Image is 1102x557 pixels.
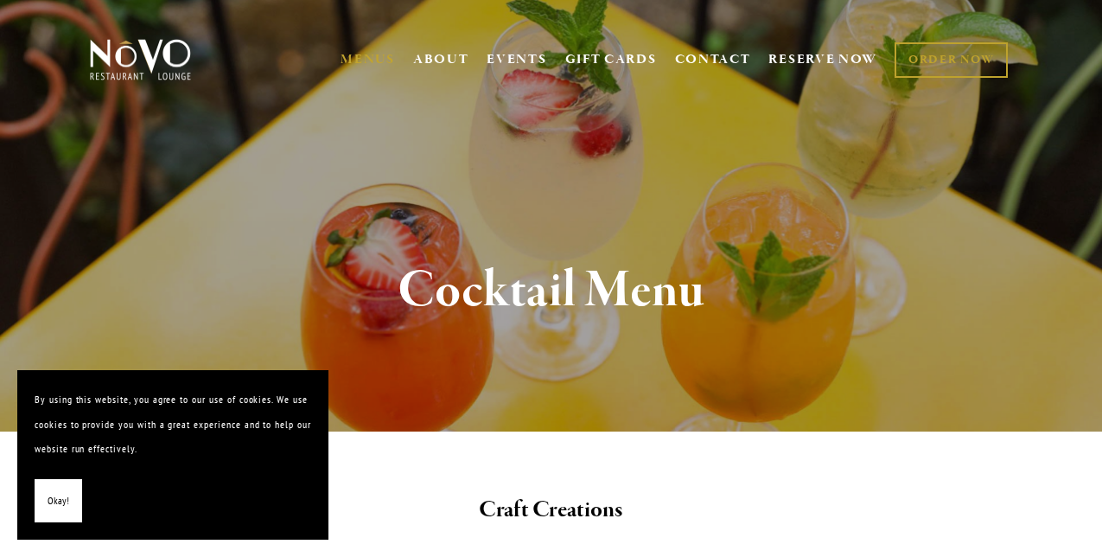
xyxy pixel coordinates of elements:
[413,51,469,68] a: ABOUT
[48,489,69,514] span: Okay!
[565,43,657,76] a: GIFT CARDS
[35,387,311,462] p: By using this website, you agree to our use of cookies. We use cookies to provide you with a grea...
[114,263,987,319] h1: Cocktail Menu
[341,51,395,68] a: MENUS
[768,43,877,76] a: RESERVE NOW
[895,42,1008,78] a: ORDER NOW
[675,43,751,76] a: CONTACT
[17,370,328,540] section: Cookie banner
[35,479,82,523] button: Okay!
[86,38,194,81] img: Novo Restaurant &amp; Lounge
[114,492,987,528] h2: Craft Creations
[487,51,546,68] a: EVENTS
